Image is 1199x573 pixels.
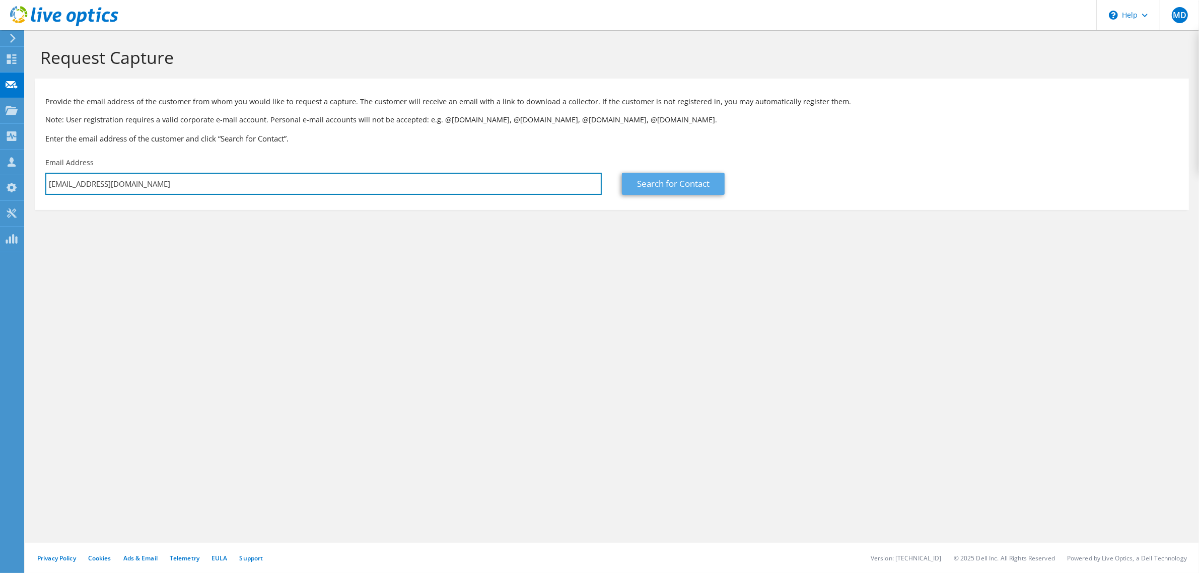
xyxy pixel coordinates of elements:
[45,133,1179,144] h3: Enter the email address of the customer and click “Search for Contact”.
[871,554,942,562] li: Version: [TECHNICAL_ID]
[45,158,94,168] label: Email Address
[88,554,111,562] a: Cookies
[1172,7,1188,23] span: MD
[954,554,1055,562] li: © 2025 Dell Inc. All Rights Reserved
[45,96,1179,107] p: Provide the email address of the customer from whom you would like to request a capture. The cust...
[37,554,76,562] a: Privacy Policy
[239,554,263,562] a: Support
[211,554,227,562] a: EULA
[45,114,1179,125] p: Note: User registration requires a valid corporate e-mail account. Personal e-mail accounts will ...
[123,554,158,562] a: Ads & Email
[40,47,1179,68] h1: Request Capture
[1067,554,1187,562] li: Powered by Live Optics, a Dell Technology
[622,173,725,195] a: Search for Contact
[1109,11,1118,20] svg: \n
[170,554,199,562] a: Telemetry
